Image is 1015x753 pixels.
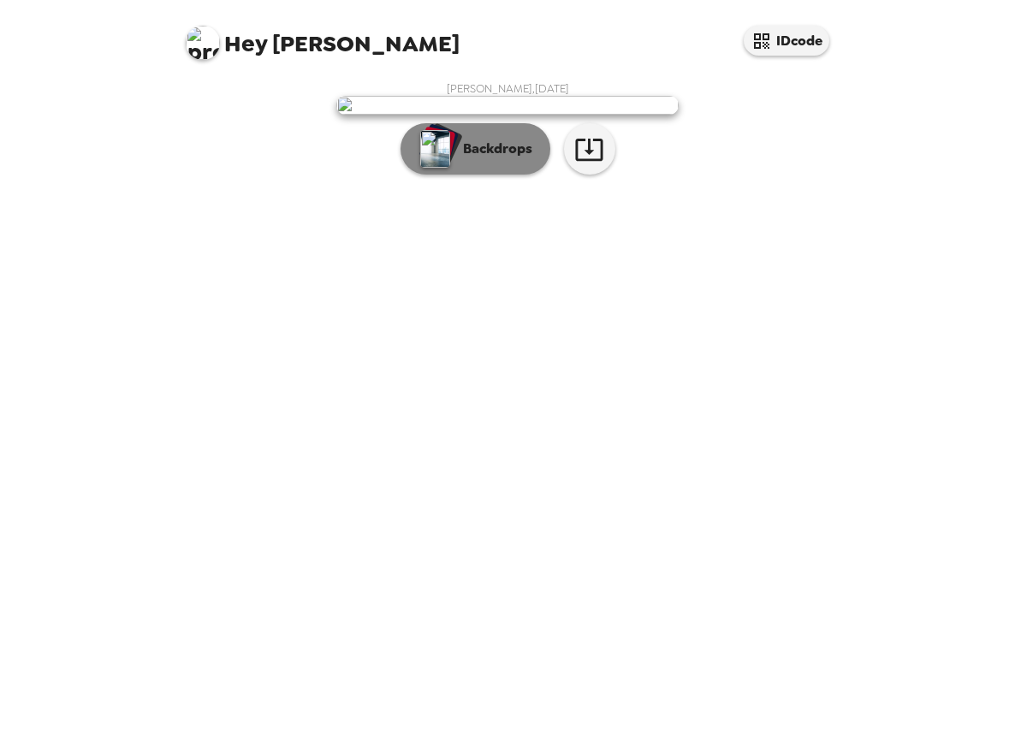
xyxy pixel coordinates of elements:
img: profile pic [186,26,220,60]
button: Backdrops [401,123,550,175]
img: user [336,96,679,115]
span: [PERSON_NAME] , [DATE] [447,81,569,96]
p: Backdrops [454,139,532,159]
span: Hey [224,28,267,59]
button: IDcode [744,26,829,56]
span: [PERSON_NAME] [186,17,460,56]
